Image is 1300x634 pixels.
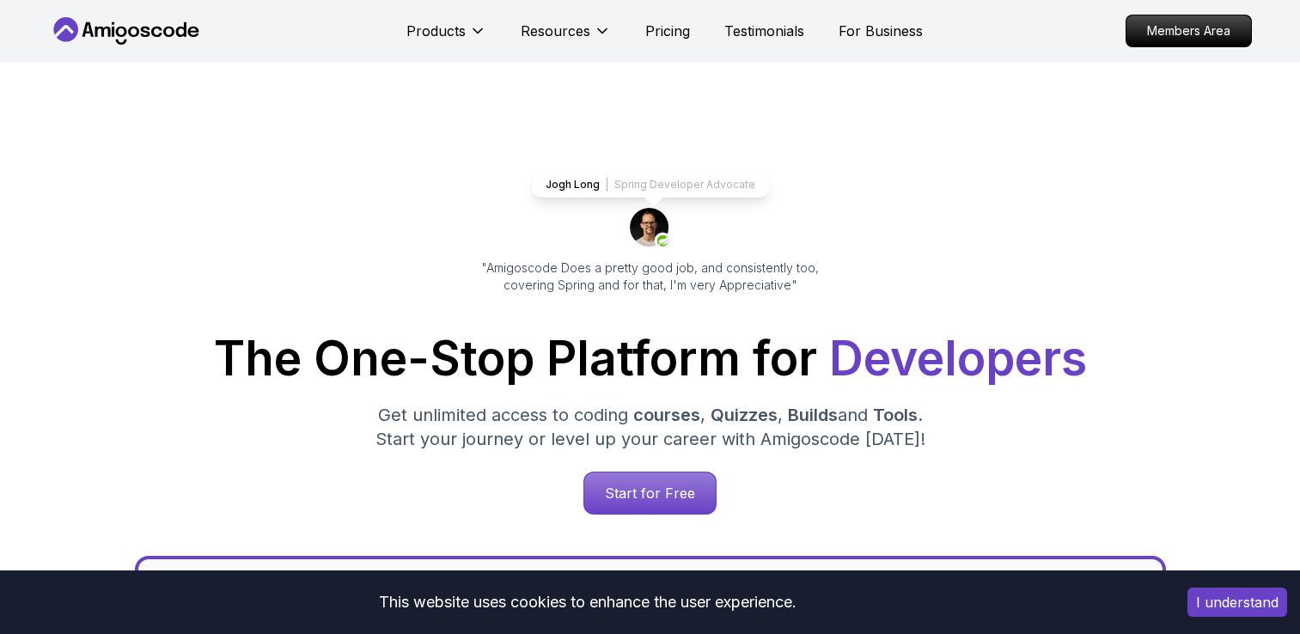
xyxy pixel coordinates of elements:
[521,21,611,55] button: Resources
[614,178,755,192] p: Spring Developer Advocate
[873,405,918,425] span: Tools
[788,405,838,425] span: Builds
[13,583,1162,621] div: This website uses cookies to enhance the user experience.
[63,335,1238,382] h1: The One-Stop Platform for
[724,21,804,41] a: Testimonials
[458,259,843,294] p: "Amigoscode Does a pretty good job, and consistently too, covering Spring and for that, I'm very ...
[630,208,671,249] img: josh long
[546,178,600,192] p: Jogh Long
[1126,15,1251,46] p: Members Area
[583,472,717,515] a: Start for Free
[829,330,1087,387] span: Developers
[406,21,486,55] button: Products
[521,21,590,41] p: Resources
[584,472,716,514] p: Start for Free
[645,21,690,41] a: Pricing
[1187,588,1287,617] button: Accept cookies
[839,21,923,41] a: For Business
[633,405,700,425] span: courses
[1126,15,1252,47] a: Members Area
[406,21,466,41] p: Products
[711,405,778,425] span: Quizzes
[362,403,939,451] p: Get unlimited access to coding , , and . Start your journey or level up your career with Amigosco...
